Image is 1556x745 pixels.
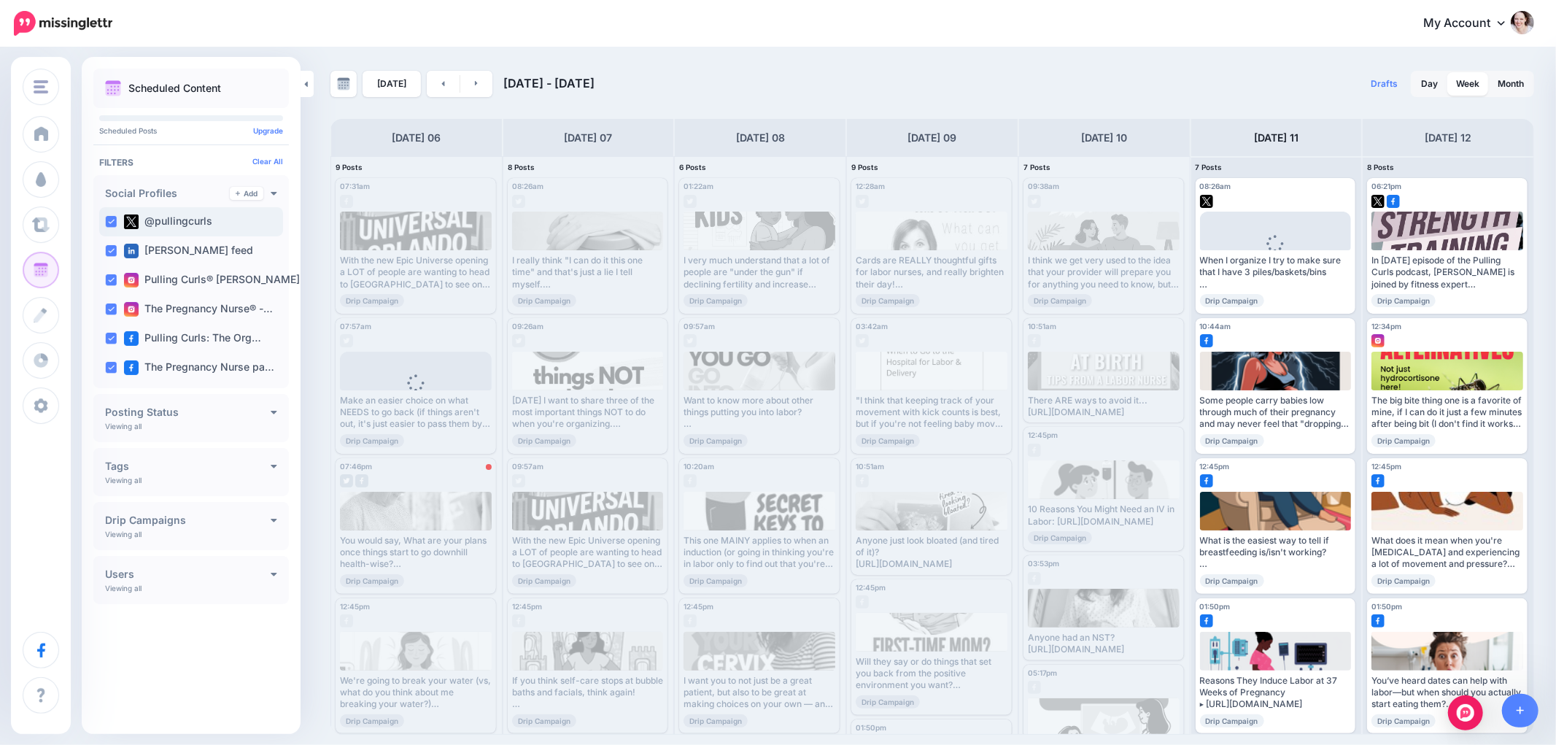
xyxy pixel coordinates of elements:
div: With the new Epic Universe opening a LOT of people are wanting to head to [GEOGRAPHIC_DATA] to se... [340,255,492,290]
div: There ARE ways to avoid it... [URL][DOMAIN_NAME] [1028,395,1180,419]
img: facebook-grey-square.png [1028,334,1041,347]
img: twitter-grey-square.png [512,195,525,208]
img: twitter-square.png [1371,195,1385,208]
span: Drip Campaign [512,294,576,307]
span: 12:45pm [1371,462,1401,471]
span: 10:44am [1200,322,1231,331]
div: I want you to not just be a great patient, but also to be great at making choices on your own — a... [684,675,835,711]
label: @pullingcurls [124,215,212,229]
span: 01:50pm [1371,602,1402,611]
img: facebook-square.png [1200,474,1213,487]
div: The big bite thing one is a favorite of mine, if I can do it just a few minutes after being bit (... [1371,395,1523,431]
img: facebook-square.png [1200,614,1213,628]
img: facebook-grey-square.png [355,474,368,487]
div: Cards are REALLY thoughtful gifts for labor nurses, and really brighten their day! Read the full ... [856,255,1007,290]
img: facebook-square.png [1371,474,1385,487]
span: Drip Campaign [1028,531,1092,544]
span: Drip Campaign [1371,434,1436,447]
span: Drip Campaign [340,714,404,727]
div: Make an easier choice on what NEEDS to go back (if things aren't out, it's just easier to pass th... [340,395,492,431]
label: The Pregnancy Nurse pa… [124,360,274,375]
span: 12:45pm [340,602,370,611]
img: facebook-grey-square.png [512,614,525,628]
p: Scheduled Posts [99,127,283,134]
h4: [DATE] 10 [1081,129,1128,147]
span: 08:26am [512,182,543,190]
span: Drip Campaign [340,434,404,447]
span: Drip Campaign [684,714,748,727]
img: instagram-square.png [124,273,139,287]
span: 9 Posts [336,163,363,171]
div: You would say, What are your plans once things start to go downhill health-wise? Read more 👉 [URL... [340,535,492,571]
div: Anyone had an NST? [URL][DOMAIN_NAME] [1028,632,1180,656]
img: calendar-grey-darker.png [337,77,350,90]
div: 10 Reasons You Might Need an IV in Labor: [URL][DOMAIN_NAME] [1028,503,1180,528]
span: Drip Campaign [856,434,920,447]
span: 08:26am [1200,182,1231,190]
img: calendar.png [105,80,121,96]
img: facebook-square.png [124,360,139,375]
span: 7 Posts [1023,163,1050,171]
img: twitter-grey-square.png [340,334,353,347]
div: I very much understand that a lot of people are "under the gun" if declining fertility and increa... [684,255,835,290]
span: 9 Posts [851,163,878,171]
h4: [DATE] 11 [1254,129,1298,147]
img: facebook-grey-square.png [856,595,869,609]
div: You’ve heard dates can help with labor—but when should you actually start eating them? Read more ... [1371,675,1523,711]
span: 10:51am [856,462,884,471]
p: Scheduled Content [128,83,221,93]
a: [DATE] [363,71,421,97]
a: Day [1412,72,1447,96]
h4: Users [105,569,271,579]
span: 07:57am [340,322,371,331]
span: 07:46pm [340,462,372,471]
img: facebook-grey-square.png [684,474,697,487]
div: Loading [395,374,436,412]
div: Anyone just look bloated (and tired of it)? [URL][DOMAIN_NAME] [856,535,1007,571]
img: instagram-square.png [1371,334,1385,347]
label: Pulling Curls: The Org… [124,331,261,346]
span: 09:57am [512,462,543,471]
img: twitter-square.png [124,215,139,229]
span: Drip Campaign [1200,294,1264,307]
a: Add [230,187,263,200]
div: What is the easiest way to tell if breastfeeding is/isn't working? Read more 👉 [URL][DOMAIN_NAME] [1200,535,1352,571]
img: facebook-grey-square.png [1028,681,1041,694]
div: I really think "I can do it this one time" and that's just a lie I tell myself. Read more 👉 [URL] [512,255,664,290]
span: 03:42am [856,322,888,331]
span: 8 Posts [508,163,535,171]
img: facebook-grey-square.png [1028,572,1041,585]
span: 12:34pm [1371,322,1401,331]
span: 10:51am [1028,322,1056,331]
div: [DATE] I want to share three of the most important things NOT to do when you're organizing. Read ... [512,395,664,431]
div: I think we get very used to the idea that your provider will prepare you for anything you need to... [1028,255,1180,290]
span: Drip Campaign [684,574,748,587]
div: Reasons They Induce Labor at 37 Weeks of Pregnancy ▸ [URL][DOMAIN_NAME] [1200,675,1352,711]
span: Drip Campaign [1028,294,1092,307]
img: twitter-grey-square.png [684,195,697,208]
img: facebook-grey-square.png [684,614,697,628]
img: facebook-square.png [1387,195,1400,208]
span: Drip Campaign [512,574,576,587]
span: 09:38am [1028,182,1059,190]
div: Open Intercom Messenger [1448,695,1483,730]
p: Viewing all [105,422,142,431]
div: In [DATE] episode of the Pulling Curls podcast, [PERSON_NAME] is joined by fitness expert [PERSON... [1371,255,1523,290]
span: 06:21pm [1371,182,1401,190]
span: Drip Campaign [1200,574,1264,587]
img: facebook-square.png [1200,334,1213,347]
div: If you think self-care stops at bubble baths and facials, think again! Read more 👉 [URL] [512,675,664,711]
label: The Pregnancy Nurse® -… [124,302,273,317]
span: 01:22am [684,182,713,190]
a: My Account [1409,6,1534,42]
div: With the new Epic Universe opening a LOT of people are wanting to head to [GEOGRAPHIC_DATA] to se... [512,535,664,571]
h4: Tags [105,461,271,471]
a: Upgrade [253,126,283,135]
img: facebook-square.png [124,331,139,346]
div: Some people carry babies low through much of their pregnancy and may never feel that "dropping" f... [1200,395,1352,431]
span: Drafts [1371,80,1398,88]
p: Viewing all [105,476,142,485]
h4: [DATE] 06 [392,129,441,147]
img: Missinglettr [14,11,112,36]
div: Will they say or do things that set you back from the positive environment you want? Read more 👉 ... [856,656,1007,692]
